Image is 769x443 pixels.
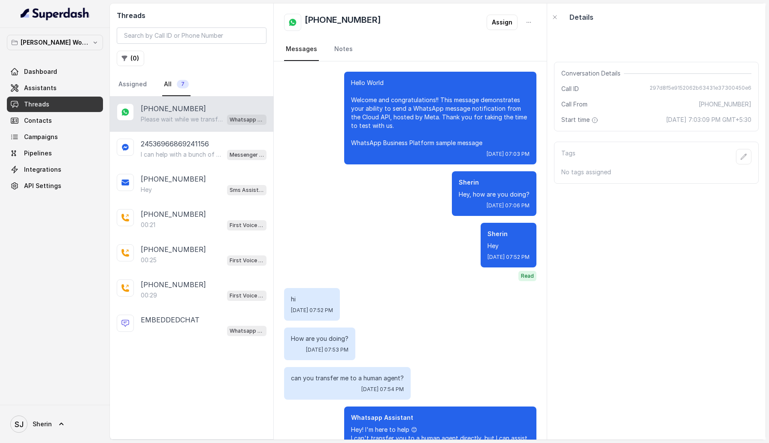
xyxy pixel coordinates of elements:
a: Pipelines [7,146,103,161]
p: Sherin [459,178,530,187]
p: [PERSON_NAME] Workspace [21,37,89,48]
text: SJ [15,420,24,429]
a: Contacts [7,113,103,128]
span: [PHONE_NUMBER] [699,100,751,109]
a: Campaigns [7,129,103,145]
img: light.svg [21,7,90,21]
p: 00:21 [141,221,155,229]
a: API Settings [7,178,103,194]
span: Dashboard [24,67,57,76]
button: [PERSON_NAME] Workspace [7,35,103,50]
button: (0) [117,51,144,66]
nav: Tabs [284,38,536,61]
p: Messenger Assistant [230,151,264,159]
h2: Threads [117,10,266,21]
p: [PHONE_NUMBER] [141,174,206,184]
span: Integrations [24,165,61,174]
p: [PHONE_NUMBER] [141,103,206,114]
p: Whatsapp Assistant [351,413,530,422]
span: Call ID [561,85,579,93]
a: Assistants [7,80,103,96]
span: Pipelines [24,149,52,158]
span: 7 [177,80,189,88]
p: Hey [487,242,530,250]
p: [PHONE_NUMBER] [141,244,206,255]
span: Contacts [24,116,52,125]
p: No tags assigned [561,168,751,176]
span: [DATE] 07:52 PM [487,254,530,261]
p: Tags [561,149,575,164]
a: Threads [7,97,103,112]
span: Start time [561,115,600,124]
span: Read [518,271,536,281]
p: Details [569,12,593,22]
a: Integrations [7,162,103,177]
p: 00:25 [141,256,157,264]
span: Assistants [24,84,57,92]
button: Assign [487,15,518,30]
p: hi [291,295,333,303]
a: Dashboard [7,64,103,79]
p: Sherin [487,230,530,238]
p: First Voice Assistant [230,256,264,265]
p: Hello World Welcome and congratulations!! This message demonstrates your ability to send a WhatsA... [351,79,530,147]
span: [DATE] 07:06 PM [487,202,530,209]
span: [DATE] 07:54 PM [361,386,404,393]
span: [DATE] 07:52 PM [291,307,333,314]
p: Sms Assistant [230,186,264,194]
h2: [PHONE_NUMBER] [305,14,381,31]
p: Please wait while we transfer you [141,115,223,124]
p: Hey [141,185,152,194]
a: Assigned [117,73,148,96]
span: Call From [561,100,587,109]
p: [PHONE_NUMBER] [141,209,206,219]
p: First Voice Assistant [230,291,264,300]
span: 297d8f5e9152062b63431e37300450e6 [650,85,751,93]
span: API Settings [24,182,61,190]
span: Threads [24,100,49,109]
a: Notes [333,38,354,61]
a: Messages [284,38,319,61]
a: Sherin [7,412,103,436]
p: can you transfer me to a human agent? [291,374,404,382]
nav: Tabs [117,73,266,96]
span: Campaigns [24,133,58,141]
span: [DATE] 07:03 PM [487,151,530,158]
p: How are you doing? [291,334,348,343]
p: [PHONE_NUMBER] [141,279,206,290]
span: [DATE] 7:03:09 PM GMT+5:30 [666,115,751,124]
input: Search by Call ID or Phone Number [117,27,266,44]
span: [DATE] 07:53 PM [306,346,348,353]
p: Whatsapp Assistant [230,115,264,124]
p: 24536966869241156 [141,139,209,149]
span: Sherin [33,420,52,428]
p: I can help with a bunch of things! 😊 Whether you have questions, need info, or want to chat about... [141,150,223,159]
p: EMBEDDEDCHAT [141,315,200,325]
p: 00:29 [141,291,157,300]
p: Hey, how are you doing? [459,190,530,199]
p: Whatsapp Assistant [230,327,264,335]
span: Conversation Details [561,69,624,78]
p: First Voice Assistant [230,221,264,230]
a: All7 [162,73,191,96]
